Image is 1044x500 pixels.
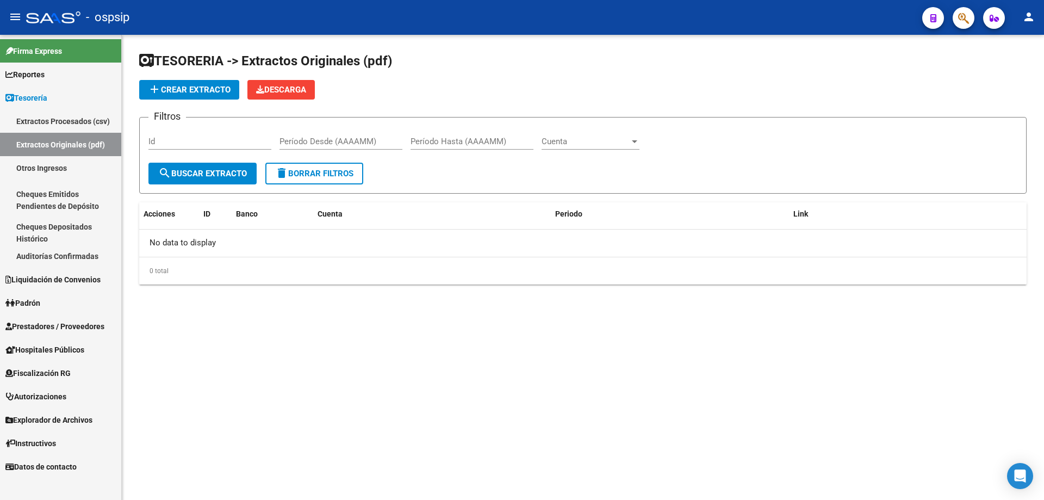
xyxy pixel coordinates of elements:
span: Datos de contacto [5,461,77,473]
span: Autorizaciones [5,391,66,403]
mat-icon: person [1022,10,1035,23]
span: Borrar Filtros [275,169,353,178]
span: Hospitales Públicos [5,344,84,356]
span: - ospsip [86,5,129,29]
span: Firma Express [5,45,62,57]
span: Padrón [5,297,40,309]
button: Descarga [247,80,315,100]
span: ID [203,209,210,218]
div: 0 total [139,257,1027,285]
div: No data to display [139,230,1027,257]
datatable-header-cell: Cuenta [313,202,551,226]
span: Descarga [256,85,306,95]
span: Cuenta [542,137,630,146]
button: Crear Extracto [139,80,239,100]
datatable-header-cell: Link [789,202,1027,226]
h3: Filtros [148,109,186,124]
mat-icon: menu [9,10,22,23]
span: Explorador de Archivos [5,414,92,426]
span: Liquidación de Convenios [5,274,101,286]
span: Fiscalización RG [5,367,71,379]
button: Borrar Filtros [265,163,363,184]
span: Link [793,209,808,218]
span: Prestadores / Proveedores [5,320,104,332]
span: Tesorería [5,92,47,104]
datatable-header-cell: Periodo [551,202,788,226]
mat-icon: add [148,83,161,96]
span: Cuenta [318,209,343,218]
app-download-masive: Descarga masiva de extractos [247,80,315,100]
button: Buscar Extracto [148,163,257,184]
span: Periodo [555,209,582,218]
datatable-header-cell: ID [199,202,232,226]
span: Reportes [5,69,45,81]
div: Open Intercom Messenger [1007,463,1033,489]
span: Buscar Extracto [158,169,247,178]
span: Instructivos [5,437,56,449]
mat-icon: search [158,166,171,180]
mat-icon: delete [275,166,288,180]
span: Crear Extracto [148,85,231,95]
datatable-header-cell: Acciones [139,202,199,226]
span: Acciones [144,209,175,218]
span: TESORERIA -> Extractos Originales (pdf) [139,53,392,69]
datatable-header-cell: Banco [232,202,313,226]
span: Banco [236,209,258,218]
